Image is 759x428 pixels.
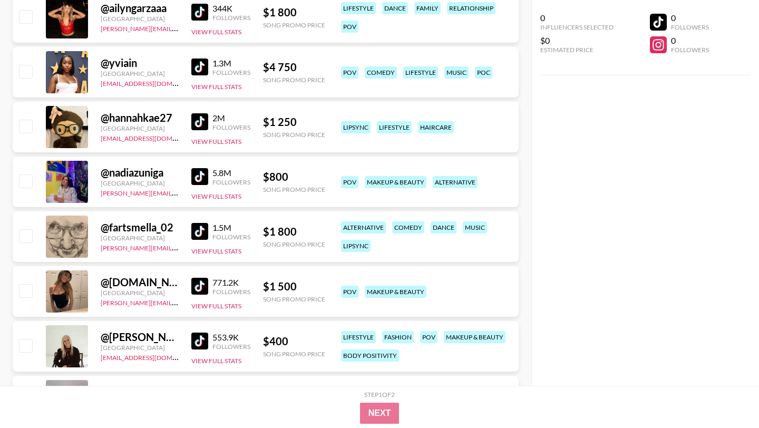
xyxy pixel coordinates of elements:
img: TikTok [191,333,208,349]
div: pov [341,21,358,33]
div: haircare [418,121,454,133]
div: 5.8M [212,168,250,178]
div: 1.3M [212,58,250,69]
img: TikTok [191,59,208,75]
div: Song Promo Price [263,350,325,358]
div: dance [431,221,456,234]
div: 553.9K [212,332,250,343]
a: [PERSON_NAME][EMAIL_ADDRESS][DOMAIN_NAME] [101,23,257,33]
div: fashion [382,331,414,343]
div: $ 1 500 [263,280,325,293]
div: $ 4 750 [263,61,325,74]
div: alternative [433,176,478,188]
div: [GEOGRAPHIC_DATA] [101,344,179,352]
div: Followers [212,123,250,131]
div: @ hunter__workman [101,385,179,398]
div: family [414,2,441,14]
div: makeup & beauty [444,331,505,343]
div: pov [420,331,437,343]
div: alternative [341,221,386,234]
div: @ [DOMAIN_NAME] [101,276,179,289]
div: relationship [447,2,495,14]
div: @ hannahkae27 [101,111,179,124]
button: View Full Stats [191,83,241,91]
img: TikTok [191,168,208,185]
div: lifestyle [341,331,376,343]
button: View Full Stats [191,192,241,200]
button: Next [360,403,400,424]
div: $ 1 800 [263,225,325,238]
div: comedy [392,221,424,234]
div: @ yviain [101,56,179,70]
div: dance [382,2,408,14]
img: TikTok [191,4,208,21]
div: Influencers Selected [540,23,614,31]
iframe: Drift Widget Chat Controller [706,375,746,415]
div: [GEOGRAPHIC_DATA] [101,289,179,297]
img: TikTok [191,223,208,240]
div: lifestyle [341,2,376,14]
div: [GEOGRAPHIC_DATA] [101,15,179,23]
div: music [463,221,487,234]
div: 1.5M [212,222,250,233]
img: TikTok [191,278,208,295]
div: body positivity [341,349,399,362]
a: [PERSON_NAME][EMAIL_ADDRESS][DOMAIN_NAME] [101,297,257,307]
div: [GEOGRAPHIC_DATA] [101,234,179,242]
div: pov [341,176,358,188]
div: Followers [212,288,250,296]
div: 0 [540,13,614,23]
div: music [444,66,469,79]
div: 2M [212,113,250,123]
div: Followers [212,69,250,76]
div: makeup & beauty [365,286,426,298]
div: Estimated Price [540,46,614,54]
div: lifestyle [377,121,412,133]
div: Song Promo Price [263,186,325,193]
div: Song Promo Price [263,295,325,303]
div: 0 [671,35,709,46]
a: [PERSON_NAME][EMAIL_ADDRESS][DOMAIN_NAME] [101,242,257,252]
a: [EMAIL_ADDRESS][DOMAIN_NAME] [101,77,207,87]
div: pov [341,66,358,79]
div: 771.2K [212,277,250,288]
div: Followers [212,14,250,22]
div: Song Promo Price [263,240,325,248]
div: Song Promo Price [263,76,325,84]
button: View Full Stats [191,357,241,365]
div: lipsync [341,121,371,133]
div: pov [341,286,358,298]
div: makeup & beauty [365,176,426,188]
a: [EMAIL_ADDRESS][DOMAIN_NAME] [101,352,207,362]
div: $ 800 [263,170,325,183]
div: @ fartsmella_02 [101,221,179,234]
button: View Full Stats [191,302,241,310]
div: @ nadiazuniga [101,166,179,179]
div: $0 [540,35,614,46]
div: lipsync [341,240,371,252]
div: lifestyle [403,66,438,79]
div: Followers [212,233,250,241]
div: Followers [671,46,709,54]
div: Song Promo Price [263,131,325,139]
div: 344K [212,3,250,14]
div: @ [PERSON_NAME].traveller [101,330,179,344]
div: $ 400 [263,335,325,348]
div: [GEOGRAPHIC_DATA] [101,124,179,132]
img: TikTok [191,113,208,130]
button: View Full Stats [191,138,241,145]
button: View Full Stats [191,28,241,36]
button: View Full Stats [191,247,241,255]
div: @ ailyngarzaaa [101,2,179,15]
div: 0 [671,13,709,23]
div: Song Promo Price [263,21,325,29]
div: comedy [365,66,397,79]
div: [GEOGRAPHIC_DATA] [101,179,179,187]
div: Followers [212,178,250,186]
div: Followers [671,23,709,31]
div: Followers [212,343,250,351]
div: Step 1 of 2 [364,391,395,398]
a: [PERSON_NAME][EMAIL_ADDRESS][DOMAIN_NAME] [101,187,257,197]
div: poc [475,66,492,79]
div: [GEOGRAPHIC_DATA] [101,70,179,77]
